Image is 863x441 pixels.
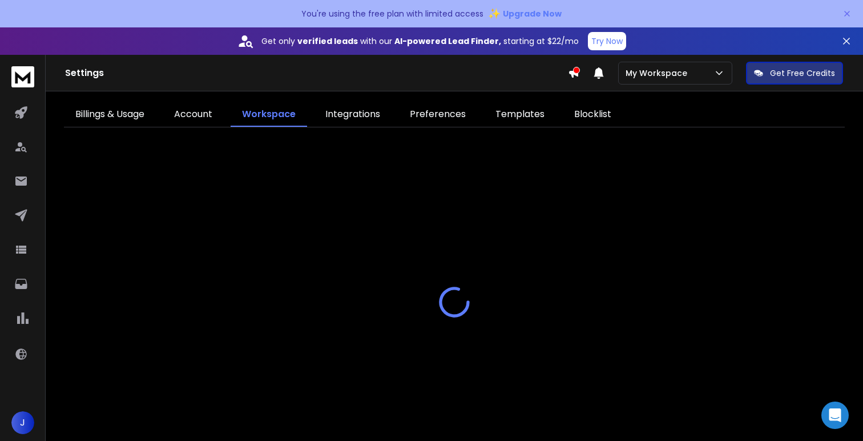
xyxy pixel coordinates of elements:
[626,67,692,79] p: My Workspace
[64,103,156,127] a: Billings & Usage
[770,67,835,79] p: Get Free Credits
[261,35,579,47] p: Get only with our starting at $22/mo
[588,32,626,50] button: Try Now
[484,103,556,127] a: Templates
[503,8,562,19] span: Upgrade Now
[398,103,477,127] a: Preferences
[821,402,849,429] div: Open Intercom Messenger
[746,62,843,85] button: Get Free Credits
[394,35,501,47] strong: AI-powered Lead Finder,
[65,66,568,80] h1: Settings
[11,66,34,87] img: logo
[488,2,562,25] button: ✨Upgrade Now
[591,35,623,47] p: Try Now
[314,103,392,127] a: Integrations
[297,35,358,47] strong: verified leads
[488,6,501,22] span: ✨
[231,103,307,127] a: Workspace
[301,8,483,19] p: You're using the free plan with limited access
[563,103,623,127] a: Blocklist
[11,411,34,434] button: J
[163,103,224,127] a: Account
